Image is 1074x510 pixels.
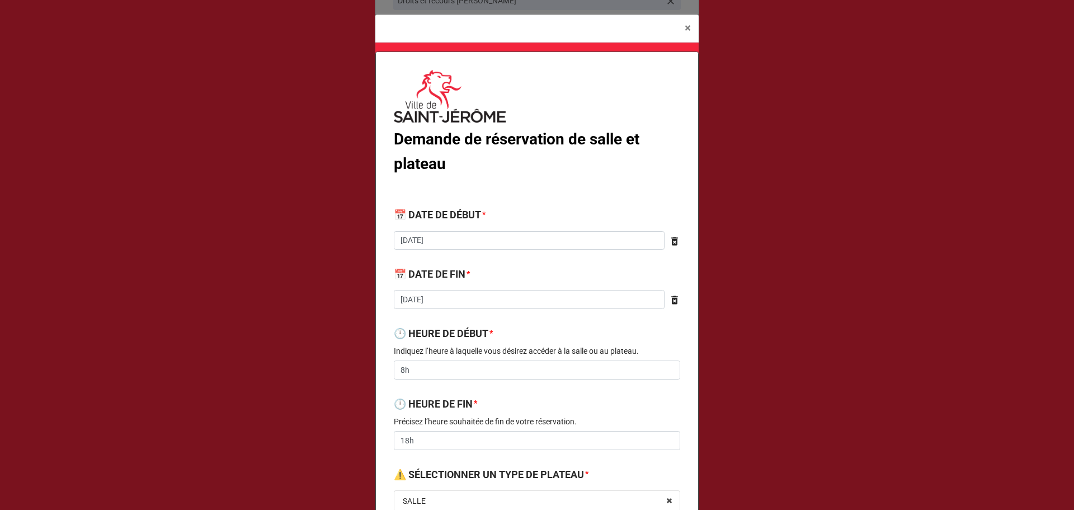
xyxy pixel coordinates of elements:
[394,207,481,223] label: 📅 DATE DE DÉBUT
[394,266,465,282] label: 📅 DATE DE FIN
[394,70,506,123] img: FrTrNzWxQR%2FLogo%20Saint-Jerome.png
[394,396,473,412] label: 🕛 HEURE DE FIN
[394,231,665,250] input: Date
[394,130,639,173] b: Demande de réservation de salle et plateau
[394,467,584,483] label: ⚠️ SÉLECTIONNER UN TYPE DE PLATEAU
[685,21,691,35] span: ×
[394,290,665,309] input: Date
[403,497,426,505] div: SALLE
[394,326,488,341] label: 🕛 HEURE DE DÉBUT
[394,345,680,357] p: Indiquez l’heure à laquelle vous désirez accéder à la salle ou au plateau.
[394,416,680,427] p: Précisez l’heure souhaitée de fin de votre réservation.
